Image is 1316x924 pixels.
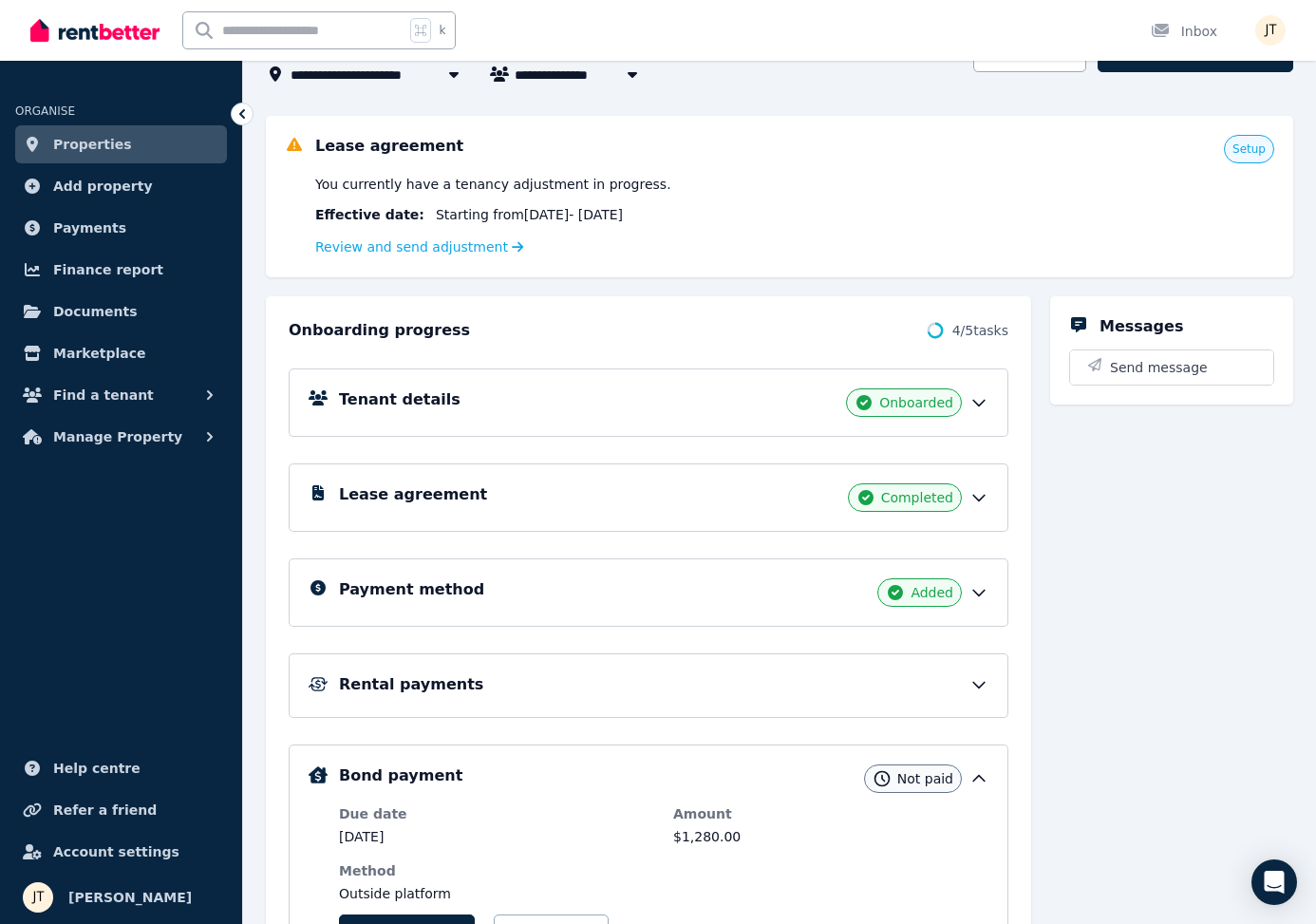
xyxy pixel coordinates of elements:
span: Setup [1232,141,1266,157]
a: Marketplace [15,334,227,372]
span: Help centre [53,757,141,780]
a: Review and send adjustment [315,239,524,255]
dt: Amount [673,804,988,823]
h5: Tenant details [339,388,461,411]
span: Send message [1110,358,1208,377]
a: Account settings [15,833,227,871]
div: Inbox [1151,22,1217,41]
span: Add property [53,175,153,198]
span: Completed [881,488,953,507]
h5: Bond payment [339,764,462,787]
a: Add property [15,167,227,205]
h5: Rental payments [339,673,483,696]
span: Added [911,583,953,602]
h2: Onboarding progress [289,319,470,342]
span: Effective date : [315,205,424,224]
a: Refer a friend [15,791,227,829]
span: Onboarded [879,393,953,412]
a: Payments [15,209,227,247]
img: Rental Payments [309,677,328,691]
span: 4 / 5 tasks [952,321,1008,340]
span: Refer a friend [53,799,157,821]
img: Jamie Taylor [1255,15,1286,46]
dd: Outside platform [339,884,654,903]
div: Open Intercom Messenger [1251,859,1297,905]
h5: Lease agreement [339,483,487,506]
span: Documents [53,300,138,323]
span: Properties [53,133,132,156]
span: Find a tenant [53,384,154,406]
dd: [DATE] [339,827,654,846]
span: [PERSON_NAME] [68,886,192,909]
button: Send message [1070,350,1273,385]
a: Properties [15,125,227,163]
img: Jamie Taylor [23,882,53,913]
h5: Lease agreement [315,135,463,158]
img: Bond Details [309,766,328,783]
span: Not paid [897,769,953,788]
span: Manage Property [53,425,182,448]
dt: Method [339,861,654,880]
a: Documents [15,292,227,330]
h5: Messages [1100,315,1183,338]
span: You currently have a tenancy adjustment in progress. [315,175,671,194]
button: Manage Property [15,418,227,456]
span: k [439,23,445,38]
span: Starting from [DATE] - [DATE] [436,205,623,224]
dt: Due date [339,804,654,823]
span: Account settings [53,840,179,863]
a: Finance report [15,251,227,289]
span: Marketplace [53,342,145,365]
img: RentBetter [30,16,160,45]
span: Payments [53,217,126,239]
span: Finance report [53,258,163,281]
dd: $1,280.00 [673,827,988,846]
a: Help centre [15,749,227,787]
h5: Payment method [339,578,484,601]
span: ORGANISE [15,104,75,118]
button: Find a tenant [15,376,227,414]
